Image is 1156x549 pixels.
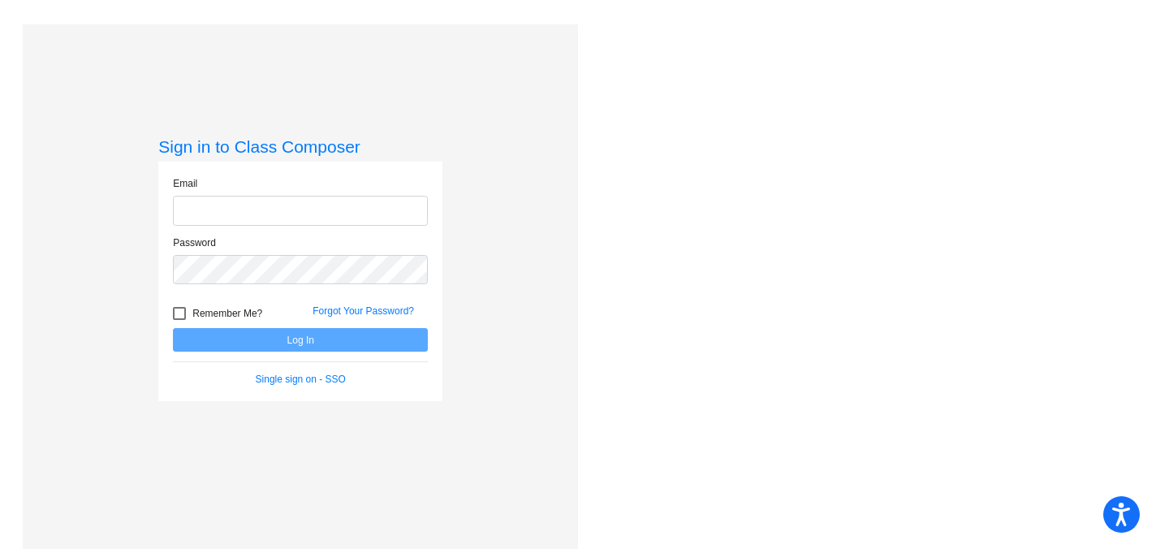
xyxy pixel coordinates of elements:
[313,305,414,317] a: Forgot Your Password?
[192,304,262,323] span: Remember Me?
[173,236,216,250] label: Password
[158,136,442,157] h3: Sign in to Class Composer
[173,328,428,352] button: Log In
[173,176,197,191] label: Email
[256,374,346,385] a: Single sign on - SSO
